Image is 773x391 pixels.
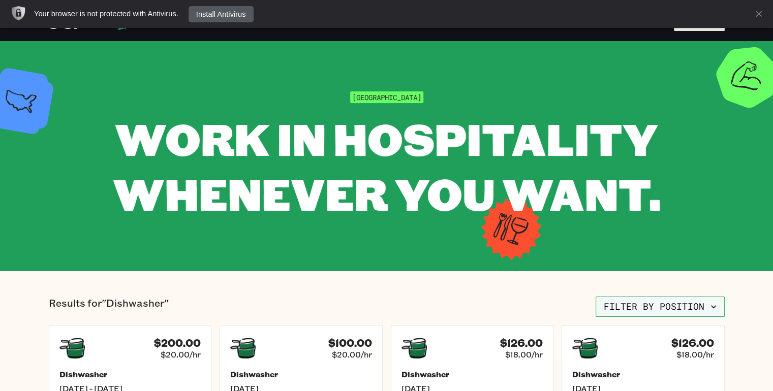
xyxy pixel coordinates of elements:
[676,349,714,360] span: $18.00/hr
[59,369,201,379] h5: Dishwasher
[154,337,201,349] h4: $200.00
[49,297,169,317] p: Results for "Dishwasher"
[500,337,543,349] h4: $126.00
[596,297,725,317] button: Filter by position
[328,337,372,349] h4: $100.00
[401,369,543,379] h5: Dishwasher
[332,349,372,360] span: $20.00/hr
[572,369,714,379] h5: Dishwasher
[505,349,543,360] span: $18.00/hr
[113,109,661,222] span: WORK IN HOSPITALITY WHENEVER YOU WANT.
[671,337,714,349] h4: $126.00
[350,91,423,103] span: [GEOGRAPHIC_DATA]
[230,369,372,379] h5: Dishwasher
[161,349,201,360] span: $20.00/hr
